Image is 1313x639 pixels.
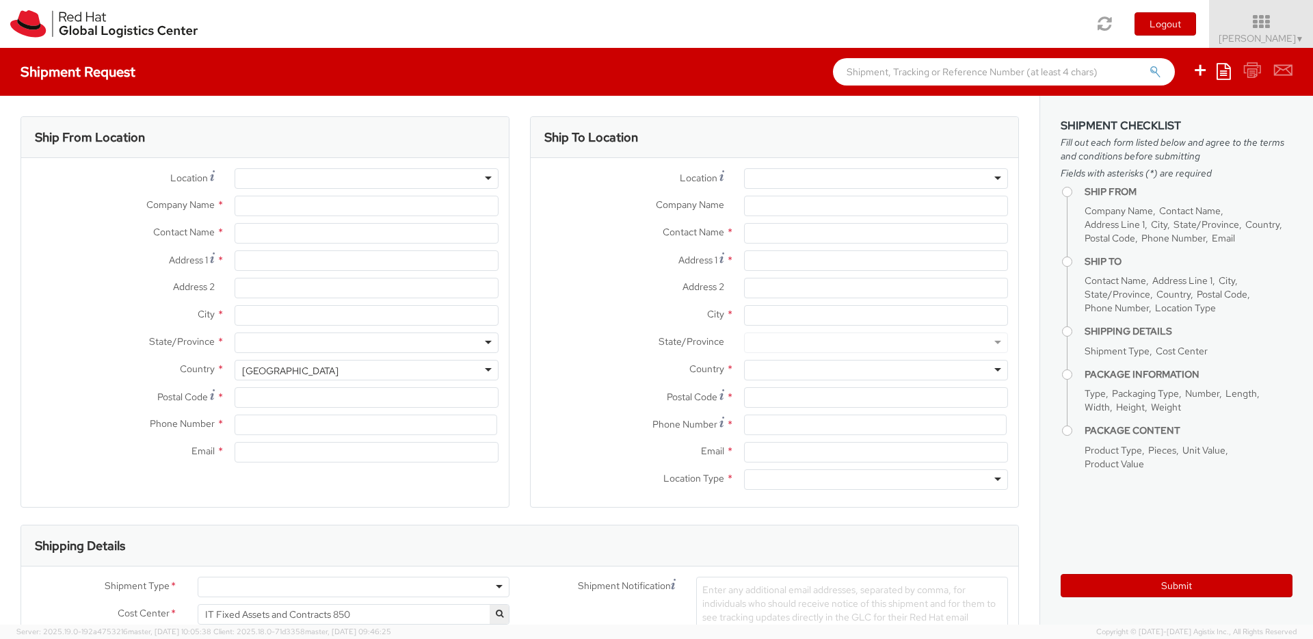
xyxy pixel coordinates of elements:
h4: Ship To [1085,257,1292,267]
span: Address Line 1 [1152,274,1212,287]
span: Address Line 1 [1085,218,1145,231]
span: Unit Value [1182,444,1225,456]
span: Address 2 [682,281,724,293]
span: City [1151,218,1167,231]
span: Company Name [1085,205,1153,217]
span: Server: 2025.19.0-192a4753216 [16,627,211,636]
span: Pieces [1148,444,1176,456]
span: Phone Number [150,417,215,430]
span: Type [1085,387,1106,400]
span: [PERSON_NAME] [1219,32,1304,44]
span: Location Type [1155,302,1216,314]
span: Number [1185,387,1219,400]
span: Email [191,445,215,457]
span: City [1219,274,1235,287]
input: Shipment, Tracking or Reference Number (at least 4 chars) [833,58,1175,86]
span: Contact Name [153,226,215,238]
span: Address 1 [678,254,717,266]
span: Product Type [1085,444,1142,456]
span: Product Value [1085,458,1144,470]
span: Address 1 [169,254,208,266]
button: Submit [1061,574,1292,597]
span: Height [1116,401,1145,413]
span: Copyright © [DATE]-[DATE] Agistix Inc., All Rights Reserved [1096,627,1297,638]
span: City [707,308,724,320]
span: Packaging Type [1112,387,1179,400]
h3: Ship From Location [35,131,145,144]
span: Location Type [663,472,724,484]
span: State/Province [1085,288,1150,300]
h4: Shipping Details [1085,326,1292,337]
h4: Ship From [1085,187,1292,197]
span: Postal Code [1197,288,1247,300]
h4: Shipment Request [21,64,135,79]
h4: Package Content [1085,426,1292,436]
span: IT Fixed Assets and Contracts 850 [205,608,502,621]
img: rh-logistics-00dfa346123c4ec078e1.svg [10,10,198,38]
span: Location [170,172,208,184]
div: [GEOGRAPHIC_DATA] [242,364,339,378]
span: Fields with asterisks (*) are required [1061,166,1292,180]
span: Shipment Notification [578,579,671,593]
span: Location [680,172,717,184]
span: Address 2 [173,281,215,293]
button: Logout [1135,12,1196,36]
span: Phone Number [1141,232,1206,244]
span: Country [1245,218,1279,231]
span: Client: 2025.18.0-71d3358 [213,627,391,636]
span: ▼ [1296,34,1304,44]
span: Country [1156,288,1191,300]
span: Company Name [656,198,724,211]
span: Contact Name [1159,205,1221,217]
span: Contact Name [1085,274,1146,287]
span: Email [701,445,724,457]
span: Width [1085,401,1110,413]
span: Length [1225,387,1257,400]
span: Fill out each form listed below and agree to the terms and conditions before submitting [1061,135,1292,163]
span: City [198,308,215,320]
span: master, [DATE] 09:46:25 [305,627,391,636]
span: Postal Code [157,391,208,403]
span: Company Name [146,198,215,211]
span: Country [689,363,724,375]
span: Postal Code [667,391,717,403]
span: Cost Center [1156,345,1208,357]
span: Postal Code [1085,232,1135,244]
span: master, [DATE] 10:05:38 [128,627,211,636]
span: Phone Number [652,418,717,430]
span: State/Province [1173,218,1239,231]
span: Country [180,363,215,375]
span: Email [1212,232,1235,244]
span: Contact Name [663,226,724,238]
span: Shipment Type [105,579,170,595]
span: Weight [1151,401,1181,413]
h3: Shipment Checklist [1061,120,1292,132]
span: State/Province [659,335,724,348]
span: Enter any additional email addresses, separated by comma, for individuals who should receive noti... [702,584,996,637]
span: IT Fixed Assets and Contracts 850 [198,604,509,625]
span: State/Province [149,335,215,348]
h3: Shipping Details [35,539,125,553]
span: Phone Number [1085,302,1149,314]
span: Shipment Type [1085,345,1150,357]
h4: Package Information [1085,369,1292,380]
h3: Ship To Location [544,131,638,144]
span: Cost Center [118,606,170,622]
